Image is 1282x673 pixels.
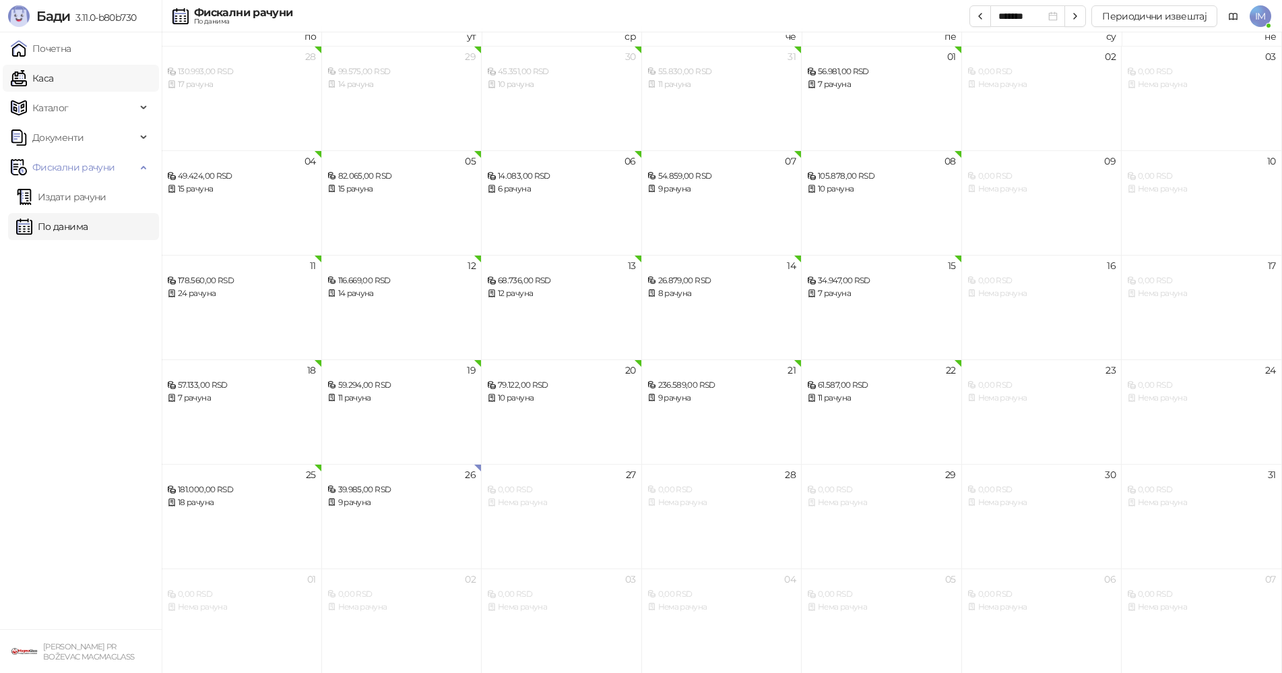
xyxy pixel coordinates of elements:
div: 11 [310,261,316,270]
div: 9 рачуна [327,496,476,509]
div: 45.351,00 RSD [487,65,636,78]
div: 28 [305,52,316,61]
div: 15 рачуна [167,183,316,196]
div: 6 рачуна [487,183,636,196]
div: 25 [306,470,316,479]
td: 2025-08-01 [802,46,962,150]
img: Logo [8,5,30,27]
td: 2025-07-30 [482,46,642,150]
div: 10 рачуна [807,183,956,196]
td: 2025-08-18 [162,359,322,464]
th: пе [802,25,962,46]
div: 05 [945,575,956,584]
div: 0,00 RSD [1127,274,1276,287]
th: ут [322,25,482,46]
div: 15 [948,261,956,270]
div: 61.587,00 RSD [807,379,956,392]
div: 236.589,00 RSD [647,379,796,392]
div: 12 [468,261,476,270]
td: 2025-08-13 [482,255,642,359]
td: 2025-08-30 [962,464,1122,568]
td: 2025-09-06 [962,568,1122,673]
div: 181.000,00 RSD [167,484,316,496]
div: 0,00 RSD [807,588,956,601]
td: 2025-08-31 [1122,464,1282,568]
div: Нема рачуна [1127,601,1276,614]
div: 0,00 RSD [1127,65,1276,78]
div: Нема рачуна [967,496,1116,509]
div: 15 рачуна [327,183,476,196]
div: 29 [945,470,956,479]
div: 59.294,00 RSD [327,379,476,392]
div: 0,00 RSD [967,170,1116,183]
div: 0,00 RSD [167,588,316,601]
div: Нема рачуна [1127,392,1276,405]
div: 06 [1104,575,1116,584]
td: 2025-09-02 [322,568,482,673]
button: Периодични извештај [1091,5,1217,27]
div: 10 рачуна [487,392,636,405]
div: Нема рачуна [1127,496,1276,509]
div: Нема рачуна [1127,183,1276,196]
span: Бади [36,8,70,24]
div: 99.575,00 RSD [327,65,476,78]
div: 0,00 RSD [967,379,1116,392]
div: 14 [787,261,796,270]
div: 0,00 RSD [647,588,796,601]
div: 24 [1265,365,1276,375]
div: 29 [465,52,476,61]
td: 2025-08-14 [642,255,802,359]
div: Нема рачуна [647,496,796,509]
td: 2025-08-26 [322,464,482,568]
div: 82.065,00 RSD [327,170,476,183]
div: 22 [946,365,956,375]
td: 2025-08-12 [322,255,482,359]
td: 2025-08-25 [162,464,322,568]
a: Документација [1223,5,1244,27]
td: 2025-08-15 [802,255,962,359]
div: 31 [788,52,796,61]
div: 54.859,00 RSD [647,170,796,183]
div: 24 рачуна [167,287,316,300]
small: [PERSON_NAME] PR BOŽEVAC MAGMAGLASS [43,642,134,662]
div: 04 [784,575,796,584]
td: 2025-08-08 [802,150,962,255]
div: 34.947,00 RSD [807,274,956,287]
div: 08 [944,156,956,166]
div: 11 рачуна [647,78,796,91]
td: 2025-09-07 [1122,568,1282,673]
div: 26 [465,470,476,479]
div: Нема рачуна [327,601,476,614]
div: 17 рачуна [167,78,316,91]
td: 2025-08-09 [962,150,1122,255]
div: 18 рачуна [167,496,316,509]
div: 16 [1107,261,1116,270]
th: ср [482,25,642,46]
div: 10 [1267,156,1276,166]
td: 2025-08-02 [962,46,1122,150]
div: 18 [307,365,316,375]
td: 2025-07-28 [162,46,322,150]
div: 7 рачуна [807,78,956,91]
td: 2025-09-01 [162,568,322,673]
div: 06 [624,156,636,166]
div: Нема рачуна [967,287,1116,300]
td: 2025-09-04 [642,568,802,673]
div: Нема рачуна [1127,287,1276,300]
div: Нема рачуна [967,601,1116,614]
div: 19 [467,365,476,375]
div: Нема рачуна [807,496,956,509]
div: 14.083,00 RSD [487,170,636,183]
div: 20 [625,365,636,375]
div: Нема рачуна [807,601,956,614]
div: 07 [785,156,796,166]
td: 2025-08-22 [802,359,962,464]
div: Нема рачуна [1127,78,1276,91]
div: Нема рачуна [167,601,316,614]
td: 2025-08-29 [802,464,962,568]
td: 2025-09-03 [482,568,642,673]
div: 0,00 RSD [807,484,956,496]
div: 0,00 RSD [1127,588,1276,601]
th: не [1122,25,1282,46]
td: 2025-08-21 [642,359,802,464]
